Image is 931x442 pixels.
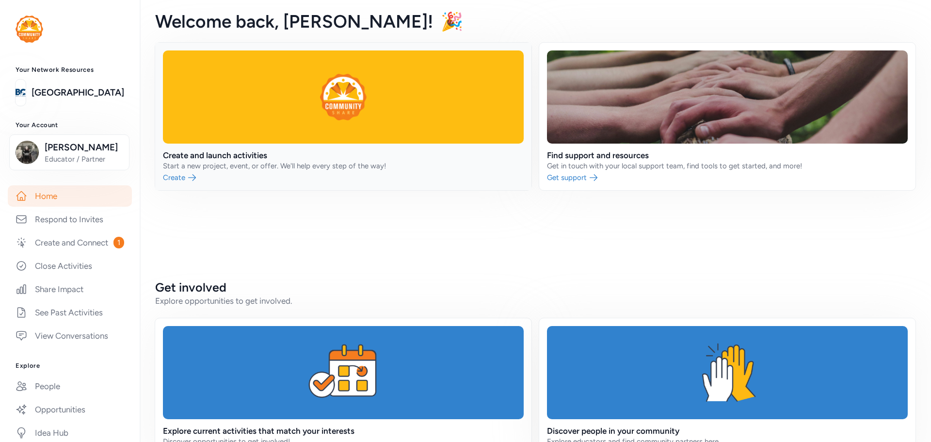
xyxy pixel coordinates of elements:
h3: Explore [16,362,124,370]
a: See Past Activities [8,302,132,323]
img: logo [16,16,43,43]
button: [PERSON_NAME]Educator / Partner [9,134,129,170]
a: Respond to Invites [8,209,132,230]
a: People [8,376,132,397]
span: Educator / Partner [45,154,123,164]
a: View Conversations [8,325,132,346]
h3: Your Network Resources [16,66,124,74]
span: [PERSON_NAME] [45,141,123,154]
a: Share Impact [8,278,132,300]
a: Close Activities [8,255,132,277]
a: Create and Connect1 [8,232,132,253]
span: Welcome back , [PERSON_NAME]! [155,11,433,32]
h3: Your Account [16,121,124,129]
a: Opportunities [8,399,132,420]
span: 🎉 [441,11,463,32]
span: 1 [113,237,124,248]
h2: Get involved [155,279,915,295]
img: logo [16,82,26,103]
a: [GEOGRAPHIC_DATA] [32,86,124,99]
div: Explore opportunities to get involved. [155,295,915,307]
a: Home [8,185,132,207]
